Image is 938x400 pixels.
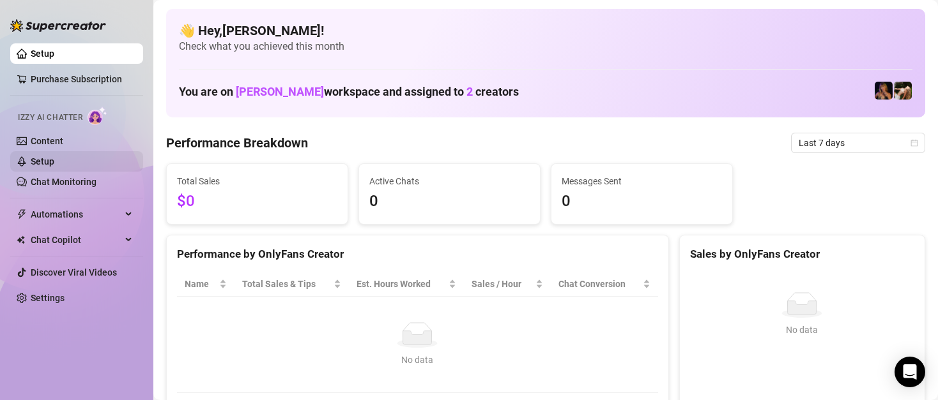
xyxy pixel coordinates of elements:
h1: You are on workspace and assigned to creators [179,85,519,99]
span: Total Sales [177,174,337,188]
img: Chat Copilot [17,235,25,244]
span: Total Sales & Tips [242,277,331,291]
span: Chat Copilot [31,230,121,250]
span: Last 7 days [799,133,918,152]
th: Name [177,272,235,297]
span: Chat Conversion [558,277,640,291]
h4: 👋 Hey, [PERSON_NAME] ! [179,22,912,40]
div: Est. Hours Worked [357,277,446,291]
a: Setup [31,48,54,59]
span: $0 [177,189,337,214]
a: Settings [31,293,65,303]
span: Messages Sent [562,174,722,188]
a: Setup [31,156,54,167]
div: No data [190,353,645,367]
th: Total Sales & Tips [235,272,349,297]
span: Izzy AI Chatter [18,112,82,124]
a: Purchase Subscription [31,74,122,84]
span: thunderbolt [17,209,27,219]
span: 2 [466,85,473,98]
div: No data [695,323,909,337]
span: Sales / Hour [472,277,533,291]
div: Performance by OnlyFans Creator [177,246,658,263]
a: Content [31,136,63,146]
span: Automations [31,204,121,225]
span: [PERSON_NAME] [236,85,324,98]
span: 0 [562,189,722,214]
span: 0 [369,189,530,214]
span: calendar [911,139,918,147]
a: Chat Monitoring [31,177,96,187]
a: Discover Viral Videos [31,267,117,278]
h4: Performance Breakdown [166,134,308,152]
img: Awaken [894,82,912,100]
span: Check what you achieved this month [179,40,912,54]
div: Sales by OnlyFans Creator [690,246,914,263]
div: Open Intercom Messenger [895,357,925,387]
th: Chat Conversion [551,272,657,297]
img: AI Chatter [88,107,107,125]
span: Name [185,277,217,291]
span: Active Chats [369,174,530,188]
th: Sales / Hour [464,272,551,297]
img: Heather [875,82,893,100]
img: logo-BBDzfeDw.svg [10,19,106,32]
